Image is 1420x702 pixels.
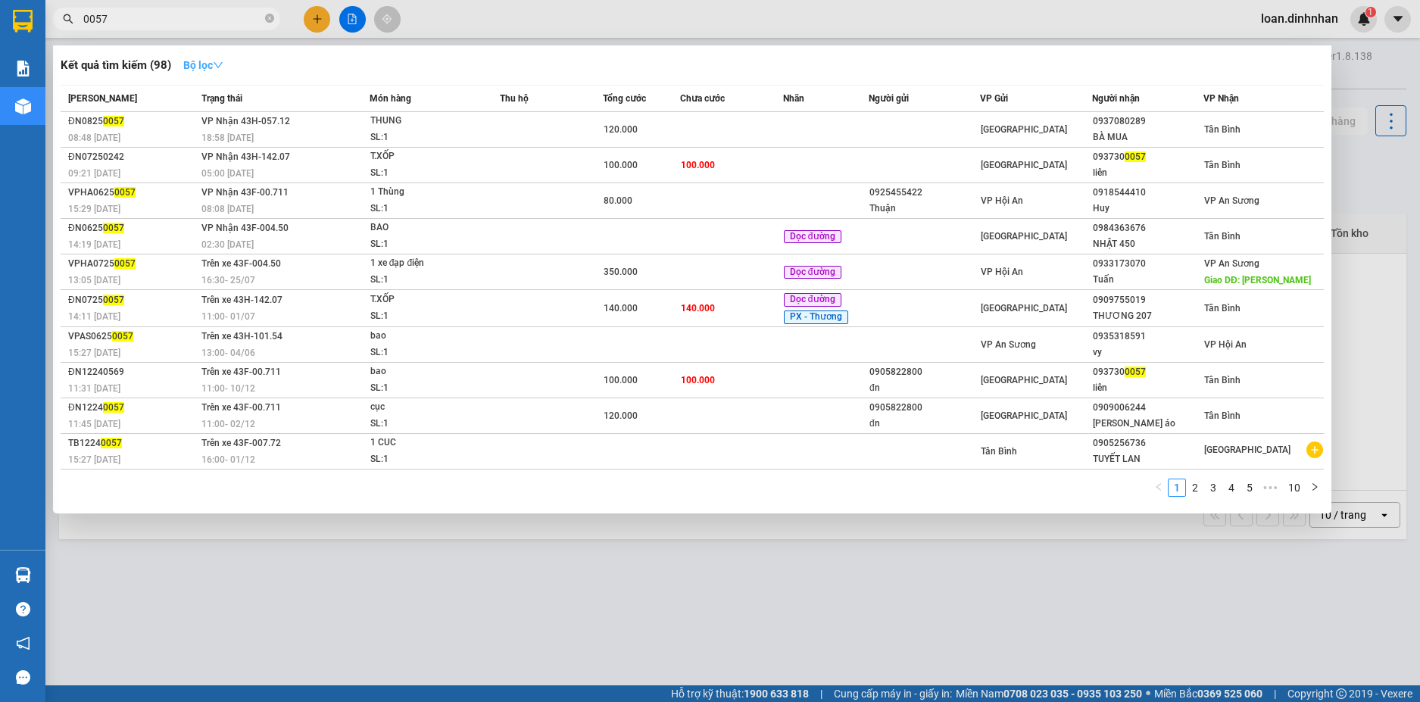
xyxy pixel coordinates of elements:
span: message [16,670,30,685]
div: ĐN0825 [68,114,197,129]
span: VP Nhận 43F-004.50 [201,223,289,233]
span: VP Gửi [980,93,1008,104]
div: liên [1093,380,1203,396]
span: VP Hội An [981,267,1023,277]
div: 0984363676 [1093,220,1203,236]
span: Tân Bình [1204,231,1241,242]
span: [GEOGRAPHIC_DATA] [1204,445,1290,455]
span: 0057 [103,223,124,233]
span: [GEOGRAPHIC_DATA] [981,124,1067,135]
div: SL: 1 [370,380,484,397]
span: Tân Bình [1204,375,1241,385]
div: 093730 [1093,364,1203,380]
span: Tân Bình [1204,303,1241,314]
span: 0057 [101,438,122,448]
span: close-circle [265,14,274,23]
span: Người gửi [869,93,909,104]
img: warehouse-icon [15,567,31,583]
span: VP Nhận 43H-057.12 [201,116,290,126]
div: bao [370,363,484,380]
span: 11:00 - 10/12 [201,383,255,394]
span: search [63,14,73,24]
img: solution-icon [15,61,31,76]
span: plus-circle [1306,441,1323,458]
span: Trên xe 43H-142.07 [201,295,282,305]
span: Nhãn [783,93,804,104]
span: Chưa cước [680,93,725,104]
span: 08:48 [DATE] [68,133,120,143]
button: left [1150,479,1168,497]
div: BAO [370,220,484,236]
span: VP Hội An [981,195,1023,206]
span: [PERSON_NAME] [68,93,137,104]
div: SL: 1 [370,308,484,325]
div: SL: 1 [370,201,484,217]
span: 09:21 [DATE] [68,168,120,179]
span: 11:45 [DATE] [68,419,120,429]
div: cục [370,399,484,416]
span: PX - Thương [784,310,848,324]
span: 0057 [114,187,136,198]
span: Dọc đường [784,293,841,307]
span: 140.000 [604,303,638,314]
div: SL: 1 [370,345,484,361]
span: VP An Sương [1204,195,1259,206]
span: Tân Bình [1204,160,1241,170]
div: 0925455422 [869,185,979,201]
div: [PERSON_NAME] áo [1093,416,1203,432]
span: 100.000 [604,375,638,385]
span: Trên xe 43F-00.711 [201,367,281,377]
span: 11:00 - 02/12 [201,419,255,429]
li: 1 [1168,479,1186,497]
a: 3 [1205,479,1222,496]
img: warehouse-icon [15,98,31,114]
span: 120.000 [604,124,638,135]
span: Dọc đường [784,266,841,279]
span: notification [16,636,30,651]
span: Trên xe 43F-00.711 [201,402,281,413]
span: down [213,60,223,70]
span: 13:05 [DATE] [68,275,120,285]
li: 5 [1241,479,1259,497]
span: [GEOGRAPHIC_DATA] [981,231,1067,242]
span: 15:27 [DATE] [68,454,120,465]
strong: Bộ lọc [183,59,223,71]
span: 18:58 [DATE] [201,133,254,143]
span: [GEOGRAPHIC_DATA] [981,375,1067,385]
div: T.XỐP [370,148,484,165]
span: 0057 [103,295,124,305]
span: VP Hội An [1204,339,1247,350]
span: 0057 [1125,367,1146,377]
div: TB1224 [68,435,197,451]
div: 0933173070 [1093,256,1203,272]
span: 11:00 - 01/07 [201,311,255,322]
span: VP Nhận 43F-00.711 [201,187,289,198]
img: logo-vxr [13,10,33,33]
a: 2 [1187,479,1203,496]
li: Next Page [1306,479,1324,497]
span: Tân Bình [1204,410,1241,421]
div: ĐN07250242 [68,149,197,165]
span: left [1154,482,1163,491]
span: 0057 [112,331,133,342]
span: 100.000 [681,375,715,385]
span: 350.000 [604,267,638,277]
div: ĐN1224 [68,400,197,416]
div: 1 Thùng [370,184,484,201]
div: 0905822800 [869,364,979,380]
div: ĐN0625 [68,220,197,236]
span: 140.000 [681,303,715,314]
span: Dọc đường [784,230,841,244]
span: 15:29 [DATE] [68,204,120,214]
span: 02:30 [DATE] [201,239,254,250]
span: VP Nhận 43H-142.07 [201,151,290,162]
div: ĐN12240569 [68,364,197,380]
a: 5 [1241,479,1258,496]
div: liên [1093,165,1203,181]
div: ĐN0725 [68,292,197,308]
button: Bộ lọcdown [171,53,236,77]
button: right [1306,479,1324,497]
div: vy [1093,345,1203,360]
li: Previous Page [1150,479,1168,497]
span: Trên xe 43F-007.72 [201,438,281,448]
